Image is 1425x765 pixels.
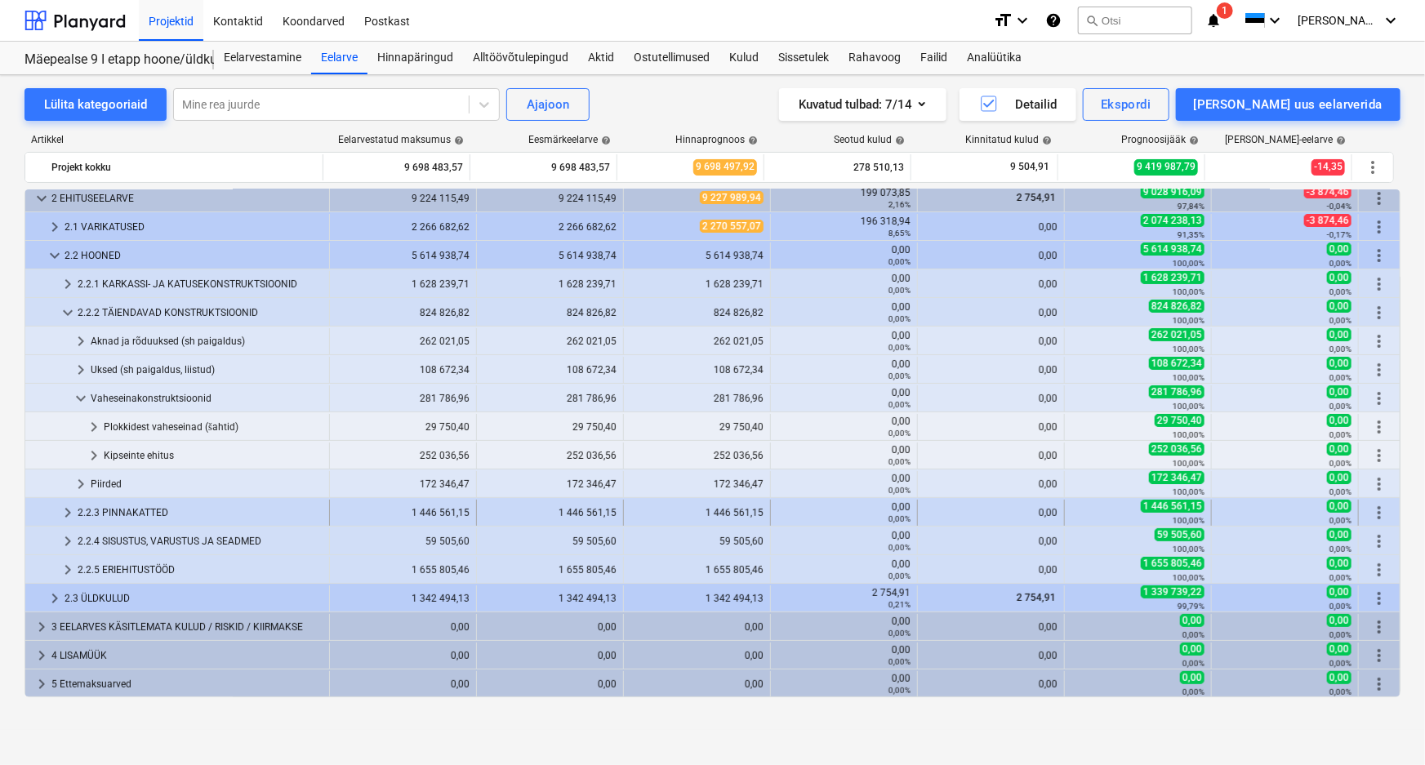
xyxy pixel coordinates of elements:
[58,531,78,551] span: keyboard_arrow_right
[1085,14,1098,27] span: search
[630,393,764,404] div: 281 786,96
[578,42,624,74] div: Aktid
[477,154,610,180] div: 9 698 483,57
[630,307,764,318] div: 824 826,82
[71,474,91,494] span: keyboard_arrow_right
[1173,573,1205,582] small: 100,00%
[1329,373,1352,382] small: 0,00%
[336,393,470,404] div: 281 786,96
[965,134,1052,145] div: Kinnitatud kulud
[1369,446,1389,465] span: Rohkem tegevusi
[483,336,617,347] div: 262 021,05
[1141,271,1205,284] span: 1 628 239,71
[1369,617,1389,637] span: Rohkem tegevusi
[1369,331,1389,351] span: Rohkem tegevusi
[924,564,1058,576] div: 0,00
[78,500,323,526] div: 2.2.3 PINNAKATTED
[367,42,463,74] a: Hinnapäringud
[336,621,470,633] div: 0,00
[91,385,323,411] div: Vaheseinakonstruktsioonid
[1149,385,1205,398] span: 281 786,96
[993,11,1013,30] i: format_size
[336,421,470,433] div: 29 750,40
[483,278,617,290] div: 1 628 239,71
[777,616,911,638] div: 0,00
[777,301,911,324] div: 0,00
[888,486,911,495] small: 0,00%
[58,303,78,322] span: keyboard_arrow_down
[91,357,323,383] div: Uksed (sh paigaldus, liistud)
[777,358,911,381] div: 0,00
[630,536,764,547] div: 59 505,60
[834,134,905,145] div: Seotud kulud
[483,564,617,576] div: 1 655 805,46
[1141,585,1205,598] span: 1 339 739,22
[1327,300,1352,313] span: 0,00
[1327,471,1352,484] span: 0,00
[1173,487,1205,496] small: 100,00%
[924,421,1058,433] div: 0,00
[630,593,764,604] div: 1 342 494,13
[528,134,611,145] div: Eesmärkeelarve
[463,42,578,74] a: Alltöövõtulepingud
[1327,202,1352,211] small: -0,04%
[924,650,1058,661] div: 0,00
[1121,134,1199,145] div: Prognoosijääk
[888,572,911,580] small: 0,00%
[336,307,470,318] div: 824 826,82
[1149,357,1205,370] span: 108 672,34
[777,501,911,524] div: 0,00
[777,558,911,581] div: 0,00
[1327,528,1352,541] span: 0,00
[78,557,323,583] div: 2.2.5 ERIEHITUSTÖÖD
[336,221,470,233] div: 2 266 682,62
[1149,300,1205,313] span: 824 826,82
[924,364,1058,376] div: 0,00
[78,528,323,554] div: 2.2.4 SISUSTUS, VARUSTUS JA SEADMED
[65,214,323,240] div: 2.1 VARIKATUSED
[483,193,617,204] div: 9 224 115,49
[768,42,839,74] a: Sissetulek
[888,229,911,238] small: 8,65%
[1329,573,1352,582] small: 0,00%
[483,364,617,376] div: 108 672,34
[777,473,911,496] div: 0,00
[330,154,463,180] div: 9 698 483,57
[960,88,1076,121] button: Detailid
[799,94,927,115] div: Kuvatud tulbad : 7/14
[44,94,147,115] div: Lülita kategooriaid
[483,507,617,518] div: 1 446 561,15
[924,450,1058,461] div: 0,00
[888,400,911,409] small: 0,00%
[483,621,617,633] div: 0,00
[839,42,911,74] a: Rahavoog
[1173,345,1205,354] small: 100,00%
[924,621,1058,633] div: 0,00
[624,42,719,74] a: Ostutellimused
[1329,516,1352,525] small: 0,00%
[1363,158,1383,177] span: Rohkem tegevusi
[1369,531,1389,551] span: Rohkem tegevusi
[1329,659,1352,668] small: 0,00%
[1327,414,1352,427] span: 0,00
[483,393,617,404] div: 281 786,96
[104,414,323,440] div: Plokkidest vaheseinad (šahtid)
[630,507,764,518] div: 1 446 561,15
[719,42,768,74] a: Kulud
[1329,287,1352,296] small: 0,00%
[888,457,911,466] small: 0,00%
[630,621,764,633] div: 0,00
[1327,242,1352,256] span: 0,00
[1327,385,1352,398] span: 0,00
[71,389,91,408] span: keyboard_arrow_down
[483,478,617,490] div: 172 346,47
[957,42,1031,74] a: Analüütika
[700,220,764,233] span: 2 270 557,07
[1141,214,1205,227] span: 2 074 238,13
[1186,136,1199,145] span: help
[51,643,323,669] div: 4 LISAMÜÜK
